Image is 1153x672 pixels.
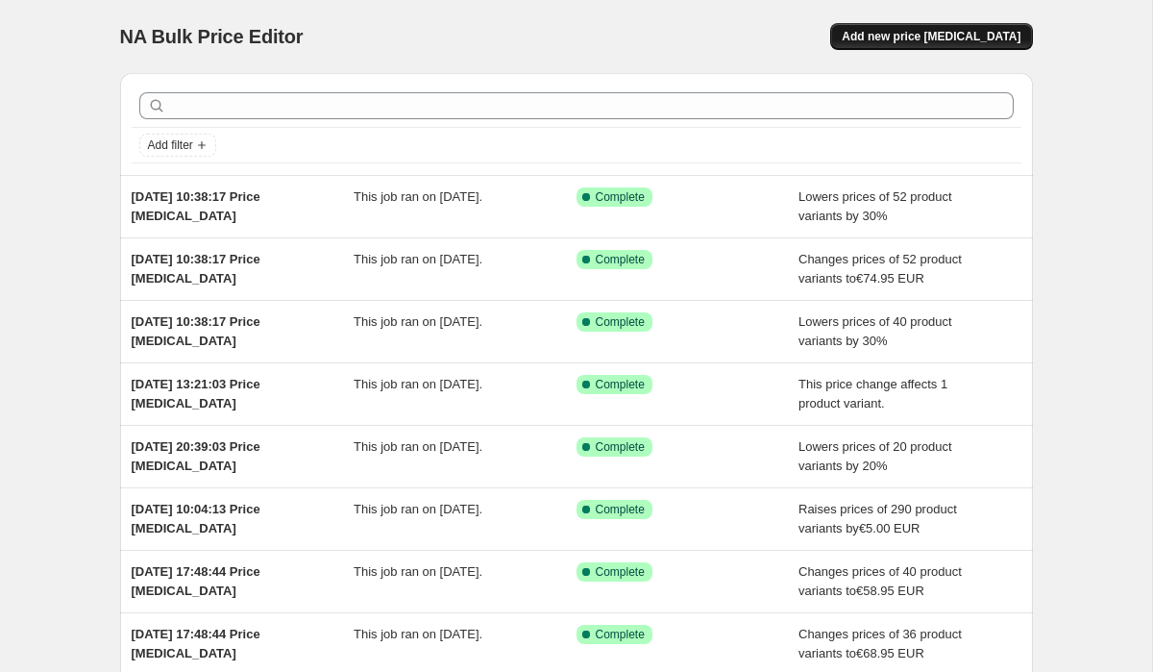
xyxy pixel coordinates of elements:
[830,23,1032,50] button: Add new price [MEDICAL_DATA]
[596,377,645,392] span: Complete
[798,439,952,473] span: Lowers prices of 20 product variants by 20%
[139,134,216,157] button: Add filter
[596,502,645,517] span: Complete
[132,439,260,473] span: [DATE] 20:39:03 Price [MEDICAL_DATA]
[798,564,962,598] span: Changes prices of 40 product variants to
[596,314,645,330] span: Complete
[798,377,947,411] span: This price change affects 1 product variant.
[798,252,962,286] span: Changes prices of 52 product variants to
[856,584,924,598] span: €58.95 EUR
[798,189,952,223] span: Lowers prices of 52 product variants by 30%
[798,627,962,660] span: Changes prices of 36 product variants to
[859,521,920,535] span: €5.00 EUR
[132,564,260,598] span: [DATE] 17:48:44 Price [MEDICAL_DATA]
[132,252,260,286] span: [DATE] 10:38:17 Price [MEDICAL_DATA]
[798,314,952,348] span: Lowers prices of 40 product variants by 30%
[596,252,645,267] span: Complete
[354,564,482,579] span: This job ran on [DATE].
[132,502,260,535] span: [DATE] 10:04:13 Price [MEDICAL_DATA]
[354,189,482,204] span: This job ran on [DATE].
[596,564,645,580] span: Complete
[354,314,482,329] span: This job ran on [DATE].
[596,439,645,455] span: Complete
[354,377,482,391] span: This job ran on [DATE].
[132,314,260,348] span: [DATE] 10:38:17 Price [MEDICAL_DATA]
[354,252,482,266] span: This job ran on [DATE].
[132,377,260,411] span: [DATE] 13:21:03 Price [MEDICAL_DATA]
[120,26,304,47] span: NA Bulk Price Editor
[856,646,924,660] span: €68.95 EUR
[354,502,482,516] span: This job ran on [DATE].
[132,189,260,223] span: [DATE] 10:38:17 Price [MEDICAL_DATA]
[856,271,924,286] span: €74.95 EUR
[842,29,1020,44] span: Add new price [MEDICAL_DATA]
[132,627,260,660] span: [DATE] 17:48:44 Price [MEDICAL_DATA]
[354,627,482,641] span: This job ran on [DATE].
[354,439,482,454] span: This job ran on [DATE].
[596,189,645,205] span: Complete
[148,137,193,153] span: Add filter
[798,502,957,535] span: Raises prices of 290 product variants by
[596,627,645,642] span: Complete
